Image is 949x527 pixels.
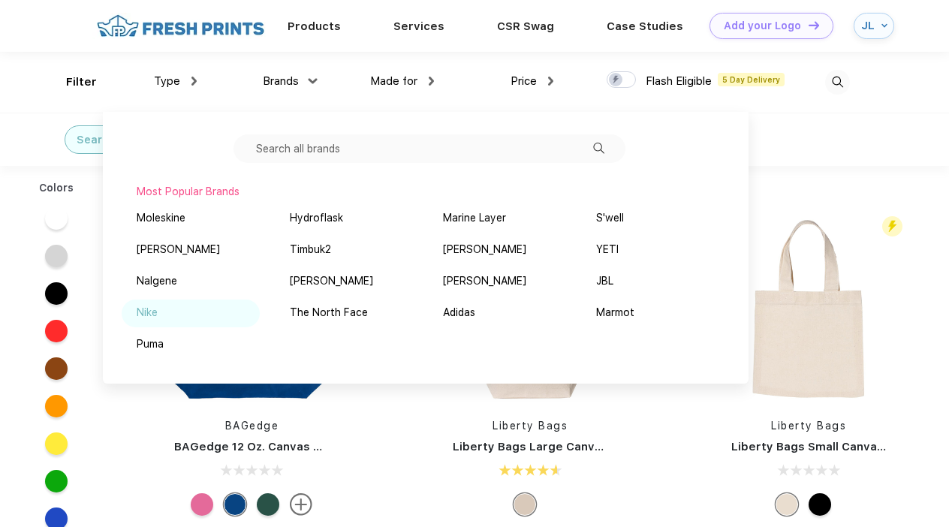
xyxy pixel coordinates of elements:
[548,77,553,86] img: dropdown.png
[593,143,604,154] img: filter_dropdown_search.svg
[511,74,537,88] span: Price
[370,74,417,88] span: Made for
[288,20,341,33] a: Products
[443,305,475,321] div: Adidas
[596,242,619,257] div: YETI
[825,70,850,95] img: desktop_search.svg
[77,132,141,148] div: Search: bag
[514,493,536,516] div: Natural
[137,273,177,289] div: Nalgene
[290,305,368,321] div: The North Face
[861,20,878,32] div: JL
[137,336,164,352] div: Puma
[191,77,197,86] img: dropdown.png
[174,440,370,453] a: BAGedge 12 Oz. Canvas Boat Tote
[809,493,831,516] div: Black
[28,180,86,196] div: Colors
[443,273,526,289] div: [PERSON_NAME]
[290,210,343,226] div: Hydroflask
[724,20,801,32] div: Add your Logo
[493,420,568,432] a: Liberty Bags
[154,74,180,88] span: Type
[263,74,299,88] span: Brands
[646,74,712,88] span: Flash Eligible
[882,216,902,236] img: flash_active_toggle.svg
[809,21,819,29] img: DT
[137,210,185,226] div: Moleskine
[290,242,331,257] div: Timbuk2
[137,184,715,200] div: Most Popular Brands
[709,203,908,403] img: func=resize&h=266
[233,134,625,163] input: Search all brands
[191,493,213,516] div: Natural Pink
[453,440,638,453] a: Liberty Bags Large Canvas Tote
[393,20,444,33] a: Services
[596,210,624,226] div: S'well
[731,440,914,453] a: Liberty Bags Small Canvas Tote
[443,242,526,257] div: [PERSON_NAME]
[429,77,434,86] img: dropdown.png
[443,210,506,226] div: Marine Layer
[881,23,887,29] img: arrow_down_blue.svg
[137,242,220,257] div: [PERSON_NAME]
[225,420,279,432] a: BAGedge
[137,305,158,321] div: Nike
[718,73,785,86] span: 5 Day Delivery
[92,13,269,39] img: fo%20logo%202.webp
[771,420,846,432] a: Liberty Bags
[596,305,634,321] div: Marmot
[66,74,97,91] div: Filter
[596,273,613,289] div: JBL
[497,20,554,33] a: CSR Swag
[290,273,373,289] div: [PERSON_NAME]
[776,493,798,516] div: Natural
[309,78,318,83] img: dropdown.png
[257,493,279,516] div: Natural Forest
[224,493,246,516] div: Natural Royal
[290,493,312,516] img: more.svg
